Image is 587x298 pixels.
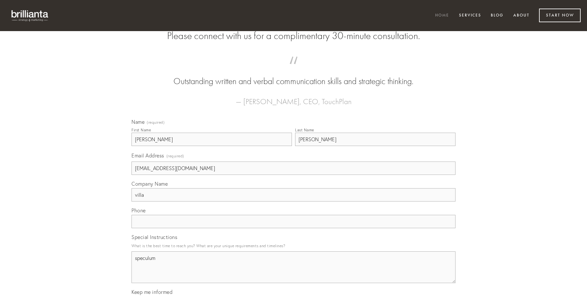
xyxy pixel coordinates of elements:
[142,63,445,75] span: “
[132,119,145,125] span: Name
[455,10,485,21] a: Services
[431,10,453,21] a: Home
[132,251,455,283] textarea: speculum
[132,289,172,295] span: Keep me informed
[132,234,177,240] span: Special Instructions
[509,10,534,21] a: About
[147,121,165,124] span: (required)
[132,242,455,250] p: What is the best time to reach you? What are your unique requirements and timelines?
[132,152,164,159] span: Email Address
[142,63,445,88] blockquote: Outstanding written and verbal communication skills and strategic thinking.
[132,128,151,132] div: First Name
[142,88,445,108] figcaption: — [PERSON_NAME], CEO, TouchPlan
[132,30,455,42] h2: Please connect with us for a complimentary 30-minute consultation.
[487,10,508,21] a: Blog
[166,152,184,160] span: (required)
[132,181,168,187] span: Company Name
[539,9,581,22] a: Start Now
[132,207,146,214] span: Phone
[295,128,314,132] div: Last Name
[6,6,54,25] img: brillianta - research, strategy, marketing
